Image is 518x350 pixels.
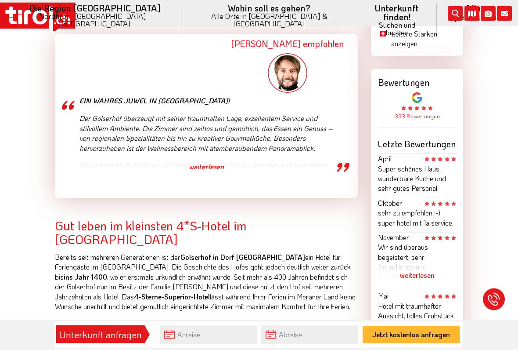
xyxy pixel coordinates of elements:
strong: ins Jahr 1400 [64,273,107,282]
input: Anreise [160,325,257,344]
div: sehr zu empfehlen :-) super hotel mit 1a service. [378,208,456,228]
h2: Gut leben im kleinsten 4*S-Hotel im [GEOGRAPHIC_DATA] [55,219,358,247]
span: November [378,233,409,242]
input: Abreise [261,325,358,344]
span: April [378,154,392,164]
i: Karte öffnen [464,6,479,21]
span: Oktober [378,199,402,208]
strong: Golserhof in Dorf [GEOGRAPHIC_DATA] [180,253,305,262]
div: Super schönes Haus , wunderbare Küche und sehr gutes Personal. [378,164,456,194]
div: Unterkunft anfragen [59,327,142,342]
i: Kontakt [497,6,512,21]
div: weiterlesen [79,156,333,178]
a: 333 Bewertungen [395,113,440,120]
div: Letzte Bewertungen [378,139,456,149]
p: Der Golserhof überzeugt mit seiner traumhaften Lage, exzellentem Service und stilvollem Ambiente.... [79,114,333,153]
span: Mai [378,292,388,301]
strong: 4-Sterne-Superior-Hotel [134,292,210,302]
i: Fotogalerie [481,6,496,21]
img: google [412,93,422,103]
div: Bewertungen [371,69,463,92]
div: Ein wahres Juwel in [GEOGRAPHIC_DATA]! [79,93,333,105]
div: Hotel mit traumhafter Aussicht, tolles Frühstück und Abendessen. Personal perfekt liest einem jed... [378,302,456,346]
small: Nordtirol - [GEOGRAPHIC_DATA] - [GEOGRAPHIC_DATA] [19,12,171,27]
small: Suchen und buchen [368,21,426,36]
p: Bereits seit mehreren Generationen ist der ein Hotel für Feriengäste im [GEOGRAPHIC_DATA]. Die Ge... [55,253,358,312]
small: Alle Orte in [GEOGRAPHIC_DATA] & [GEOGRAPHIC_DATA] [192,12,347,27]
img: frag-markus.png [268,54,307,93]
button: Jetzt kostenlos anfragen [363,326,460,343]
div: weiterlesen [378,265,456,287]
div: Wir sind überaus begeistert; sehr freundliches und zuvorkommendes Personal, sehr leckere Küche, t... [378,243,456,287]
